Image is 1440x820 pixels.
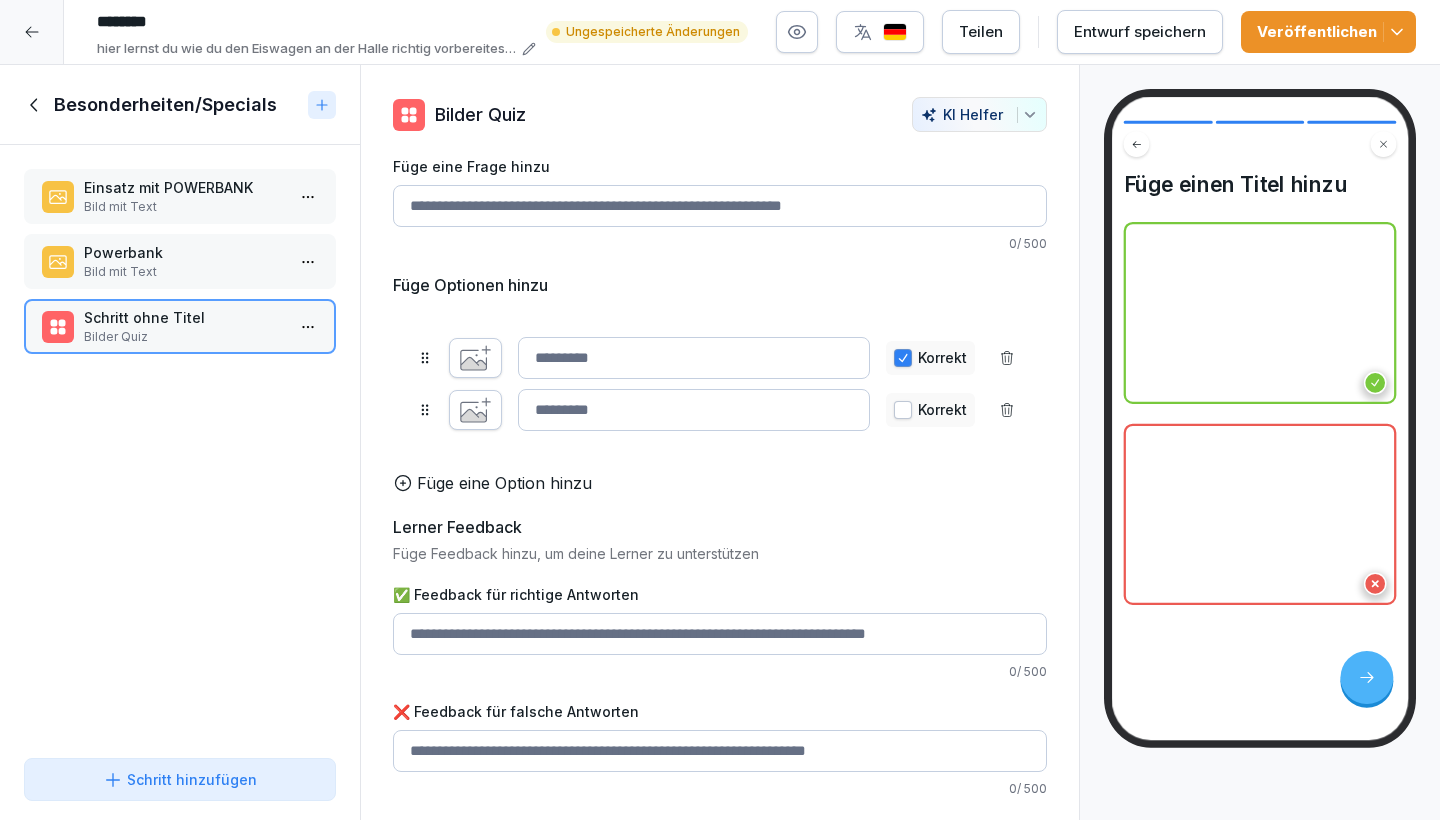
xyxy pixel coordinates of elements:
[24,169,336,224] div: Einsatz mit POWERBANKBild mit Text
[393,543,1047,564] p: Füge Feedback hinzu, um deine Lerner zu unterstützen
[24,758,336,801] button: Schritt hinzufügen
[97,39,516,59] p: hier lernst du wie du den Eiswagen an der Halle richtig vorbereitest, verlädst, vor Ort aufbaust ...
[84,263,284,281] p: Bild mit Text
[1057,10,1223,54] button: Entwurf speichern
[84,328,284,346] p: Bilder Quiz
[921,106,1038,123] div: KI Helfer
[103,769,257,790] div: Schritt hinzufügen
[393,663,1047,681] p: 0 / 500
[393,273,548,297] h5: Füge Optionen hinzu
[912,97,1047,132] button: KI Helfer
[24,299,336,354] div: Schritt ohne TitelBilder Quiz
[393,584,1047,605] label: ✅ Feedback für richtige Antworten
[1241,11,1416,53] button: Veröffentlichen
[393,156,1047,177] label: Füge eine Frage hinzu
[84,177,284,198] p: Einsatz mit POWERBANK
[84,198,284,216] p: Bild mit Text
[417,471,592,495] p: Füge eine Option hinzu
[1124,172,1397,198] h4: Füge einen Titel hinzu
[1074,21,1206,43] div: Entwurf speichern
[54,93,277,117] h1: Besonderheiten/Specials
[84,242,284,263] p: Powerbank
[393,780,1047,798] p: 0 / 500
[393,235,1047,253] p: 0 / 500
[918,401,967,419] p: Korrekt
[84,307,284,328] p: Schritt ohne Titel
[566,23,740,41] p: Ungespeicherte Änderungen
[435,101,526,128] p: Bilder Quiz
[393,701,1047,722] label: ❌ Feedback für falsche Antworten
[918,349,967,367] p: Korrekt
[393,515,522,539] h5: Lerner Feedback
[24,234,336,289] div: PowerbankBild mit Text
[942,10,1020,54] button: Teilen
[959,21,1003,43] div: Teilen
[1257,21,1400,43] div: Veröffentlichen
[883,23,907,42] img: de.svg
